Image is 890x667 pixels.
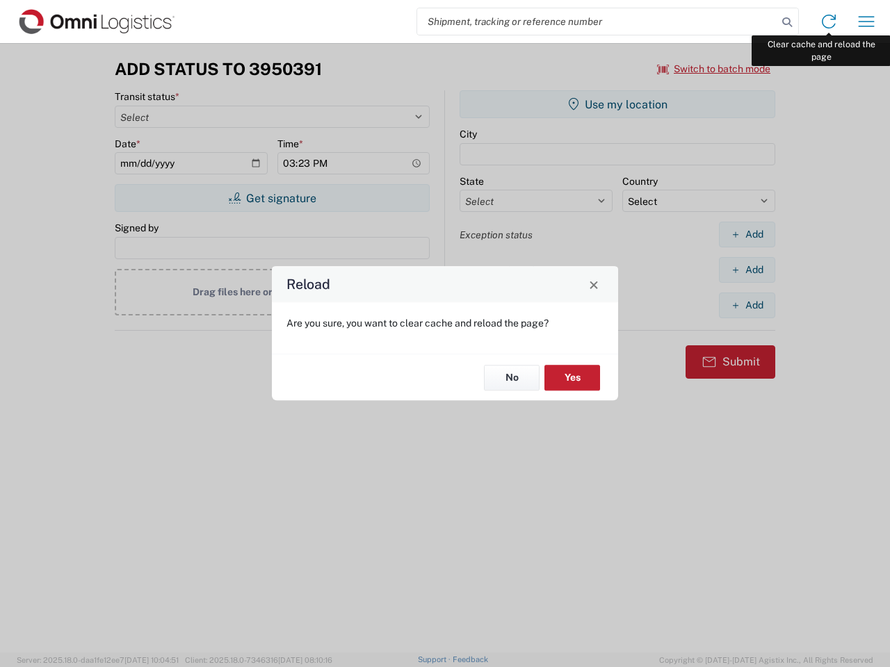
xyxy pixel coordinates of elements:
button: Yes [544,365,600,390]
button: Close [584,274,604,294]
h4: Reload [286,274,330,295]
input: Shipment, tracking or reference number [417,8,777,35]
p: Are you sure, you want to clear cache and reload the page? [286,317,604,329]
button: No [484,365,540,390]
